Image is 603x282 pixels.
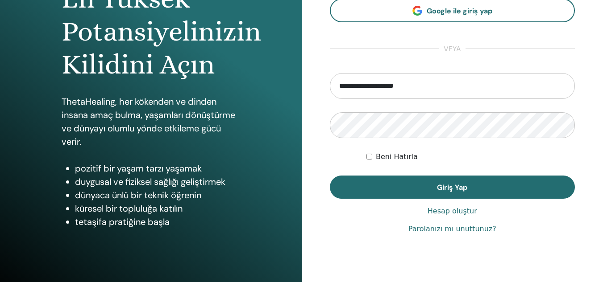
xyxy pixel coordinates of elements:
span: Giriş Yap [437,183,467,192]
span: veya [439,44,466,54]
a: Hesap oluştur [428,206,477,217]
a: Parolanızı mı unuttunuz? [408,224,496,234]
p: ThetaHealing, her kökenden ve dinden insana amaç bulma, yaşamları dönüştürme ve dünyayı olumlu yö... [62,95,240,148]
div: Keep me authenticated indefinitely or until I manually logout [366,151,575,162]
li: pozitif bir yaşam tarzı yaşamak [75,162,240,175]
label: Beni Hatırla [376,151,418,162]
span: Google ile giriş yap [427,6,492,16]
li: duygusal ve fiziksel sağlığı geliştirmek [75,175,240,188]
li: tetaşifa pratiğine başla [75,215,240,229]
li: küresel bir topluluğa katılın [75,202,240,215]
button: Giriş Yap [330,176,575,199]
li: dünyaca ünlü bir teknik öğrenin [75,188,240,202]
